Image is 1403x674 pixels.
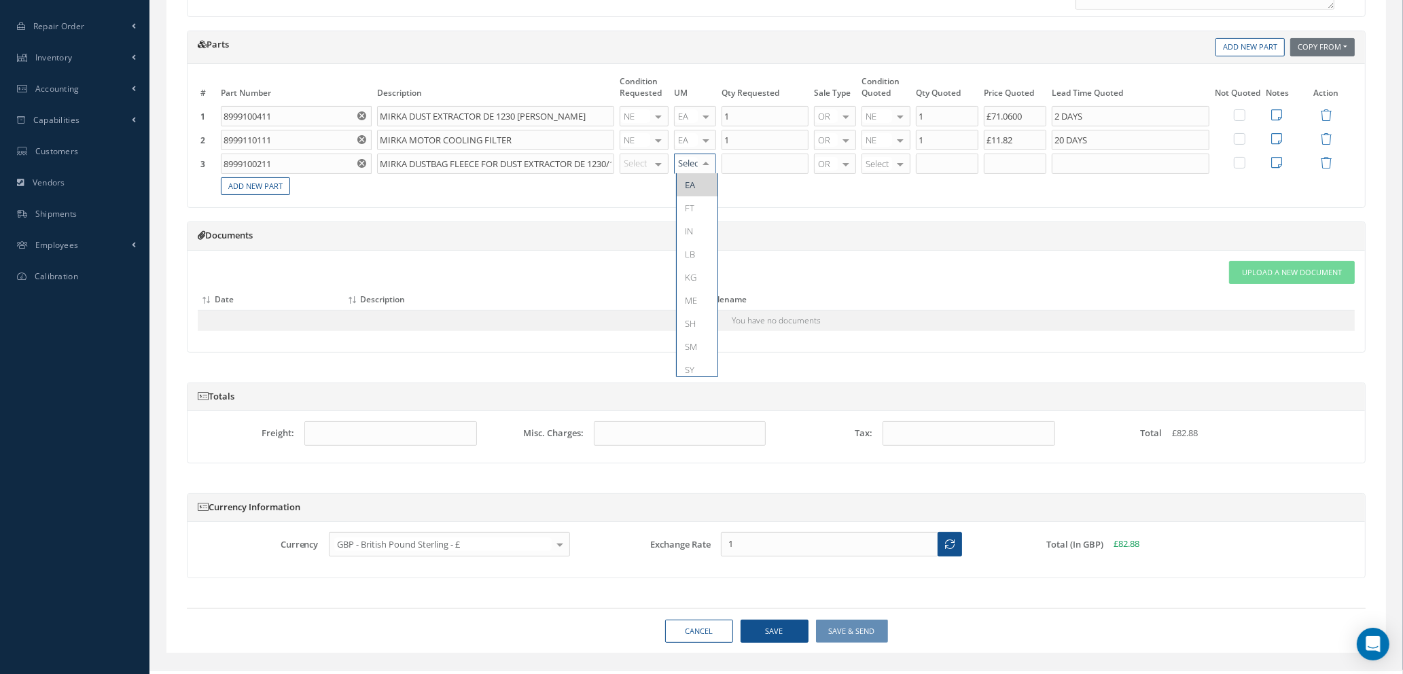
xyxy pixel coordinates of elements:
span: Select [862,157,892,171]
th: Filename [695,289,1274,311]
th: Date [198,289,313,311]
span: NE [620,109,650,123]
th: Description [374,74,617,105]
th: Lead Time Quoted [1049,74,1212,105]
span: LB [685,248,695,260]
span: Inventory [35,52,73,63]
th: Sale Type [811,74,859,105]
a: Add New Part [1215,38,1285,56]
span: NE [862,109,892,123]
span: Select [620,157,647,170]
span: FT [685,202,694,214]
a: Upload a New Document [1229,261,1355,285]
span: Customers [35,145,79,157]
th: # [198,74,218,105]
span: KG [685,271,696,283]
span: Capabilities [33,114,80,126]
th: Condition Requested [617,74,671,105]
a: Remove [1320,158,1332,170]
th: Qty Requested [719,74,811,105]
th: Not Quoted [1212,74,1263,105]
span: Accounting [35,83,79,94]
a: Add New Part [221,177,290,196]
label: Exchange Rate [580,539,711,550]
span: Repair Order [33,20,85,32]
button: Reset [355,154,372,174]
th: Qty Quoted [913,74,981,105]
th: Price Quoted [981,74,1049,105]
h5: Totals [198,391,1355,402]
th: Part Number [218,74,374,105]
span: SY [685,363,694,376]
span: Employees [35,239,79,251]
label: Currency [188,539,319,550]
label: Freight: [198,428,294,438]
th: Condition Quoted [859,74,913,105]
svg: Reset [357,159,366,168]
h5: Documents [198,230,766,241]
span: OR [815,157,838,171]
span: EA [675,109,698,123]
span: Vendors [33,177,65,188]
span: OR [815,133,838,147]
span: Upload a New Document [1242,267,1342,279]
label: Total [1065,428,1162,438]
label: Tax: [777,428,873,438]
strong: 2 [200,135,205,146]
button: Copy From [1290,38,1355,56]
th: UM [671,74,719,105]
a: Remove [1320,111,1332,122]
span: NE [620,133,650,147]
input: Select [675,157,698,170]
span: Shipments [35,208,77,219]
h5: Currency Information [198,502,1355,513]
th: Action [1297,74,1355,105]
span: EA [685,179,695,191]
button: Save & Send [816,620,888,643]
span: IN [685,225,693,237]
label: Total (In GBP) [972,539,1103,550]
span: Calibration [35,270,78,282]
button: Reset [355,130,372,150]
th: Notes [1263,74,1297,105]
svg: Reset [357,111,366,120]
label: Misc. Charges: [487,428,584,438]
a: Remove [1320,135,1332,146]
button: Reset [355,106,372,126]
span: OR [815,109,838,123]
span: SM [685,340,697,353]
h5: Parts [198,39,570,50]
strong: 1 [200,111,205,122]
span: £82.88 [1114,537,1139,550]
span: NE [862,133,892,147]
span: You have no documents [732,315,821,326]
span: ME [685,294,697,306]
span: GBP - British Pound Sterling - £ [334,537,552,551]
th: Description [343,289,694,311]
button: Save [741,620,809,643]
div: Open Intercom Messenger [1357,628,1389,660]
strong: 3 [200,158,205,170]
svg: Reset [357,135,366,144]
a: Cancel [665,620,733,643]
span: EA [675,133,698,147]
span: £82.88 [1172,427,1198,439]
span: SH [685,317,696,330]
